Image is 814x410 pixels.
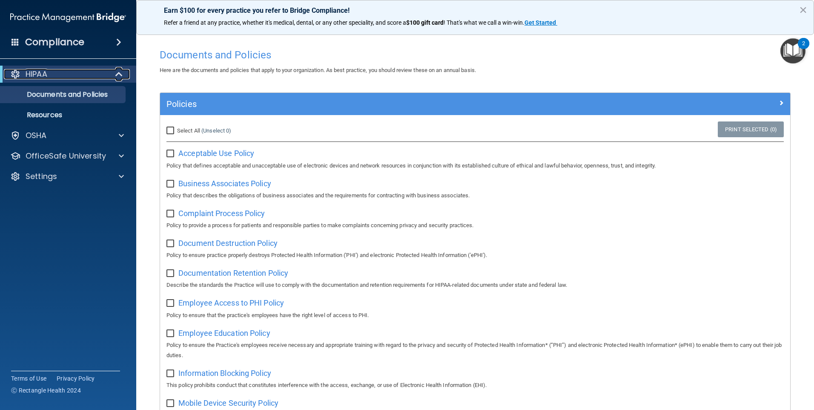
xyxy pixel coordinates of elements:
[164,19,406,26] span: Refer a friend at any practice, whether it's medical, dental, or any other speciality, and score a
[178,269,288,277] span: Documentation Retention Policy
[57,374,95,383] a: Privacy Policy
[25,36,84,48] h4: Compliance
[177,127,200,134] span: Select All
[178,179,271,188] span: Business Associates Policy
[166,191,784,201] p: Policy that describes the obligations of business associates and the requirements for contracting...
[525,19,557,26] a: Get Started
[178,398,278,407] span: Mobile Device Security Policy
[11,374,46,383] a: Terms of Use
[10,171,124,182] a: Settings
[444,19,525,26] span: ! That's what we call a win-win.
[166,97,784,111] a: Policies
[6,90,122,99] p: Documents and Policies
[10,151,124,161] a: OfficeSafe University
[166,280,784,290] p: Describe the standards the Practice will use to comply with the documentation and retention requi...
[10,130,124,141] a: OSHA
[406,19,444,26] strong: $100 gift card
[178,298,284,307] span: Employee Access to PHI Policy
[166,380,784,390] p: This policy prohibits conduct that constitutes interference with the access, exchange, or use of ...
[178,329,270,338] span: Employee Education Policy
[201,127,231,134] a: (Unselect 0)
[780,38,805,64] button: Open Resource Center, 2 new notifications
[164,6,786,14] p: Earn $100 for every practice you refer to Bridge Compliance!
[178,239,278,248] span: Document Destruction Policy
[799,3,807,17] button: Close
[166,161,784,171] p: Policy that defines acceptable and unacceptable use of electronic devices and network resources i...
[166,220,784,231] p: Policy to provide a process for patients and responsible parties to make complaints concerning pr...
[26,69,47,79] p: HIPAA
[718,121,784,137] a: Print Selected (0)
[178,209,265,218] span: Complaint Process Policy
[26,151,106,161] p: OfficeSafe University
[10,9,126,26] img: PMB logo
[160,49,791,61] h4: Documents and Policies
[166,99,626,109] h5: Policies
[166,340,784,361] p: Policy to ensure the Practice's employees receive necessary and appropriate training with regard ...
[26,130,47,141] p: OSHA
[802,43,805,55] div: 2
[178,369,271,378] span: Information Blocking Policy
[10,69,123,79] a: HIPAA
[525,19,556,26] strong: Get Started
[166,310,784,320] p: Policy to ensure that the practice's employees have the right level of access to PHI.
[178,149,254,158] span: Acceptable Use Policy
[166,127,176,134] input: Select All (Unselect 0)
[166,250,784,260] p: Policy to ensure practice properly destroys Protected Health Information ('PHI') and electronic P...
[11,386,81,395] span: Ⓒ Rectangle Health 2024
[160,67,476,73] span: Here are the documents and policies that apply to your organization. As best practice, you should...
[26,171,57,182] p: Settings
[6,111,122,119] p: Resources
